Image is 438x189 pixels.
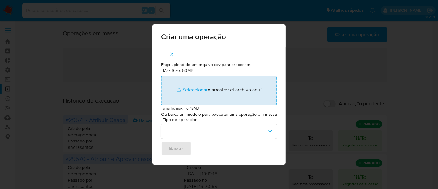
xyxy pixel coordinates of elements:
[163,68,193,73] label: Max Size: 50MB
[161,111,277,118] p: Ou baixe um modelo para executar uma operação em massa
[163,117,278,122] span: Tipo de operación
[161,33,277,40] span: Criar uma operação
[161,62,277,68] p: Faça upload de um arquivo csv para processar:
[161,106,199,111] small: Tamanho máximo: 15MB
